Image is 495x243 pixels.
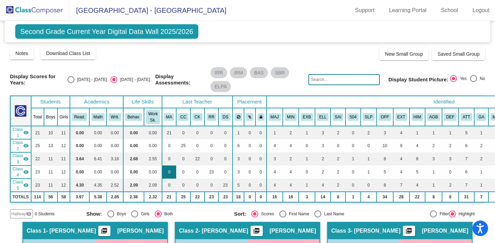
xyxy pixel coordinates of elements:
th: Guardian Angel [474,108,488,126]
td: 5 [459,126,474,139]
th: Off Task [377,108,393,126]
td: 0 [176,152,190,165]
span: Notes [16,51,28,56]
td: TOTALS [10,192,31,202]
td: Daniela Simati - Simati [10,179,31,192]
td: 0.00 [123,126,144,139]
td: 0 [190,165,204,179]
button: CK [192,113,202,121]
mat-radio-group: Select an option [450,75,485,84]
td: 0 [255,165,267,179]
td: 11 [57,126,70,139]
td: 5 [409,165,425,179]
td: 2 [331,152,345,165]
td: 0 [176,165,190,179]
td: 1 [474,179,488,192]
th: Last Teacher [162,96,233,108]
div: Yes [457,75,467,82]
span: 0 Students [35,211,55,217]
button: MA [164,113,174,121]
td: 2.85 [107,192,123,202]
td: 21 [162,126,177,139]
td: 0.00 [89,126,107,139]
td: 28 [393,192,409,202]
td: 7 [393,179,409,192]
button: New Small Group [379,48,429,60]
td: 8 [377,179,393,192]
td: 6 [233,139,244,152]
button: SLP [363,113,375,121]
td: 25 [176,139,190,152]
mat-icon: picture_as_pdf [252,227,261,237]
span: Class 1 [13,126,23,139]
a: Learning Portal [384,5,432,16]
td: 2 [442,139,459,152]
td: 2.32 [144,192,162,202]
span: Show: [87,211,102,217]
div: [DATE] - [DATE] [117,76,150,83]
mat-radio-group: Select an option [67,76,150,83]
td: 0 [162,139,177,152]
td: 1 [409,126,425,139]
td: 23 [218,192,232,202]
td: 22 [190,152,204,165]
td: 2 [315,165,331,179]
td: 0.00 [107,165,123,179]
button: Math [91,113,105,121]
button: EXT [395,113,407,121]
td: 3 [377,126,393,139]
td: 2.52 [107,179,123,192]
td: 0 [162,165,177,179]
td: 0 [331,139,345,152]
td: Maria Acosta - Acosta [10,126,31,139]
button: ATT [461,113,472,121]
td: 0 [255,139,267,152]
td: Christin Keck - Keck [10,152,31,165]
th: Academics [70,96,123,108]
td: 2 [442,179,459,192]
td: 11 [44,165,57,179]
td: 2 [331,165,345,179]
td: 4 [283,165,299,179]
mat-icon: visibility [23,156,29,162]
span: Class 5 [13,179,23,191]
td: 23 [31,165,44,179]
td: 4 [393,126,409,139]
td: 2 [425,139,442,152]
td: 2 [474,139,488,152]
td: 16 [267,192,283,202]
button: Saved Small Group [432,48,485,60]
td: 2.68 [123,152,144,165]
td: 3.97 [70,192,89,202]
td: 2 [283,152,299,165]
td: 0 [361,179,377,192]
td: 11 [44,152,57,165]
td: 11 [57,152,70,165]
mat-icon: picture_as_pdf [405,227,413,237]
th: Individualized Education Plan [331,108,345,126]
td: 0 [255,126,267,139]
td: 0.00 [123,139,144,152]
td: 4 [267,179,283,192]
td: 0 [244,152,255,165]
td: 4 [409,179,425,192]
th: Placement [233,96,267,108]
th: Rebecca Riley [205,108,219,126]
td: 8 [409,152,425,165]
button: DEF [444,113,457,121]
td: 31 [459,192,474,202]
button: Work Sk. [146,110,160,124]
td: 8 [377,152,393,165]
td: 0.00 [144,165,162,179]
td: 22 [409,192,425,202]
td: 14 [315,192,331,202]
td: 0 [176,126,190,139]
div: Boys [114,211,126,217]
button: EXB [301,113,313,121]
td: 7 [474,192,488,202]
td: 1 [474,126,488,139]
td: 25 [31,139,44,152]
th: Extreme Behavior [299,108,315,126]
button: Writ. [109,113,121,121]
th: Aggressive Behavior [425,108,442,126]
